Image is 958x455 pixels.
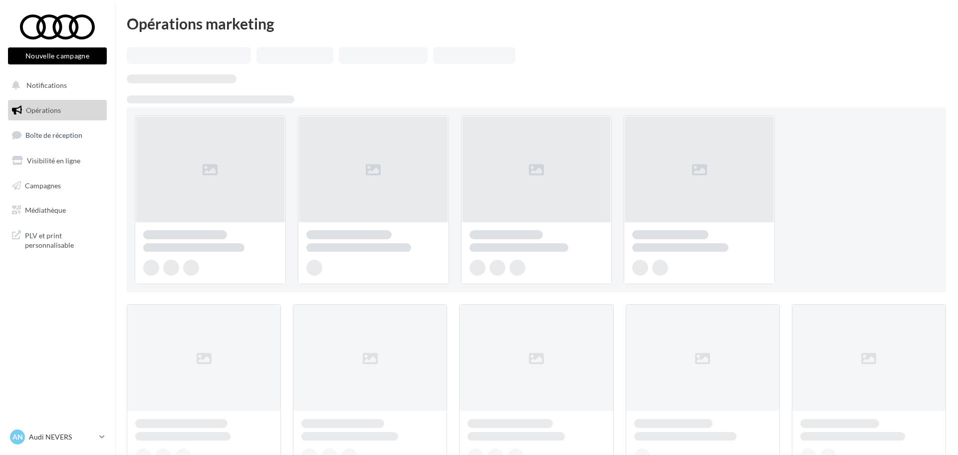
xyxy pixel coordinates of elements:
span: PLV et print personnalisable [25,229,103,250]
button: Nouvelle campagne [8,47,107,64]
a: AN Audi NEVERS [8,428,107,447]
a: Visibilité en ligne [6,150,109,171]
a: Boîte de réception [6,124,109,146]
span: Boîte de réception [25,131,82,139]
span: AN [12,432,23,442]
span: Notifications [26,81,67,89]
a: PLV et print personnalisable [6,225,109,254]
span: Médiathèque [25,206,66,214]
span: Visibilité en ligne [27,156,80,165]
span: Campagnes [25,181,61,189]
p: Audi NEVERS [29,432,95,442]
div: Opérations marketing [127,16,946,31]
a: Médiathèque [6,200,109,221]
span: Opérations [26,106,61,114]
button: Notifications [6,75,105,96]
a: Opérations [6,100,109,121]
a: Campagnes [6,175,109,196]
